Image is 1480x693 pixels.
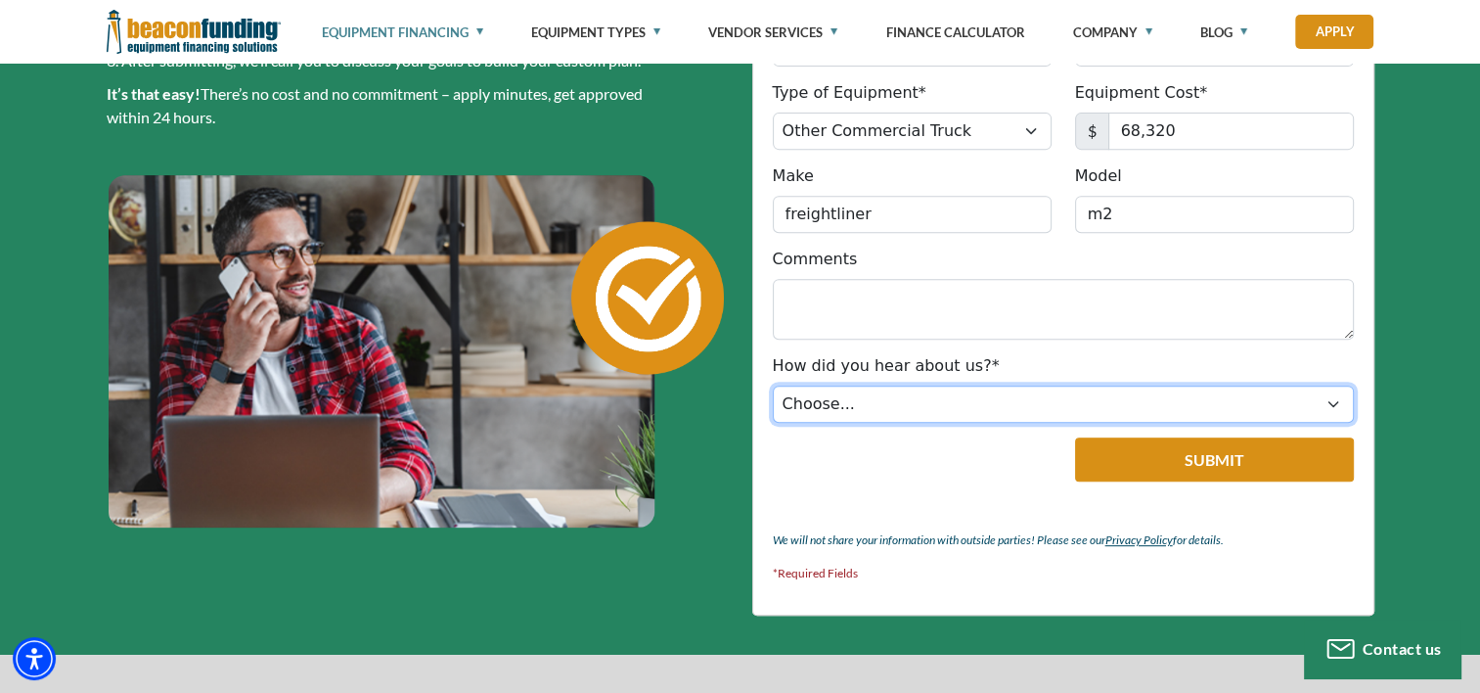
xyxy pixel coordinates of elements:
[1075,164,1122,188] label: Model
[773,562,1354,585] p: *Required Fields
[1075,113,1109,150] span: $
[1075,81,1208,105] label: Equipment Cost*
[773,438,1010,498] iframe: reCAPTCHA
[1108,113,1354,150] input: 50,000
[1363,639,1442,658] span: Contact us
[107,172,729,528] img: Man on phone
[773,529,1354,552] p: We will not share your information with outside parties! Please see our for details.
[1075,438,1354,482] button: Submit
[107,82,729,129] p: There’s no cost and no commitment – apply minutes, get approved within 24 hours.
[1295,15,1373,49] a: Apply
[773,81,926,105] label: Type of Equipment*
[1105,532,1173,547] a: Privacy Policy
[773,354,1000,378] label: How did you hear about us?*
[773,248,858,271] label: Comments
[13,637,56,680] div: Accessibility Menu
[773,164,814,188] label: Make
[1304,620,1460,678] button: Contact us
[107,84,201,103] strong: It’s that easy!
